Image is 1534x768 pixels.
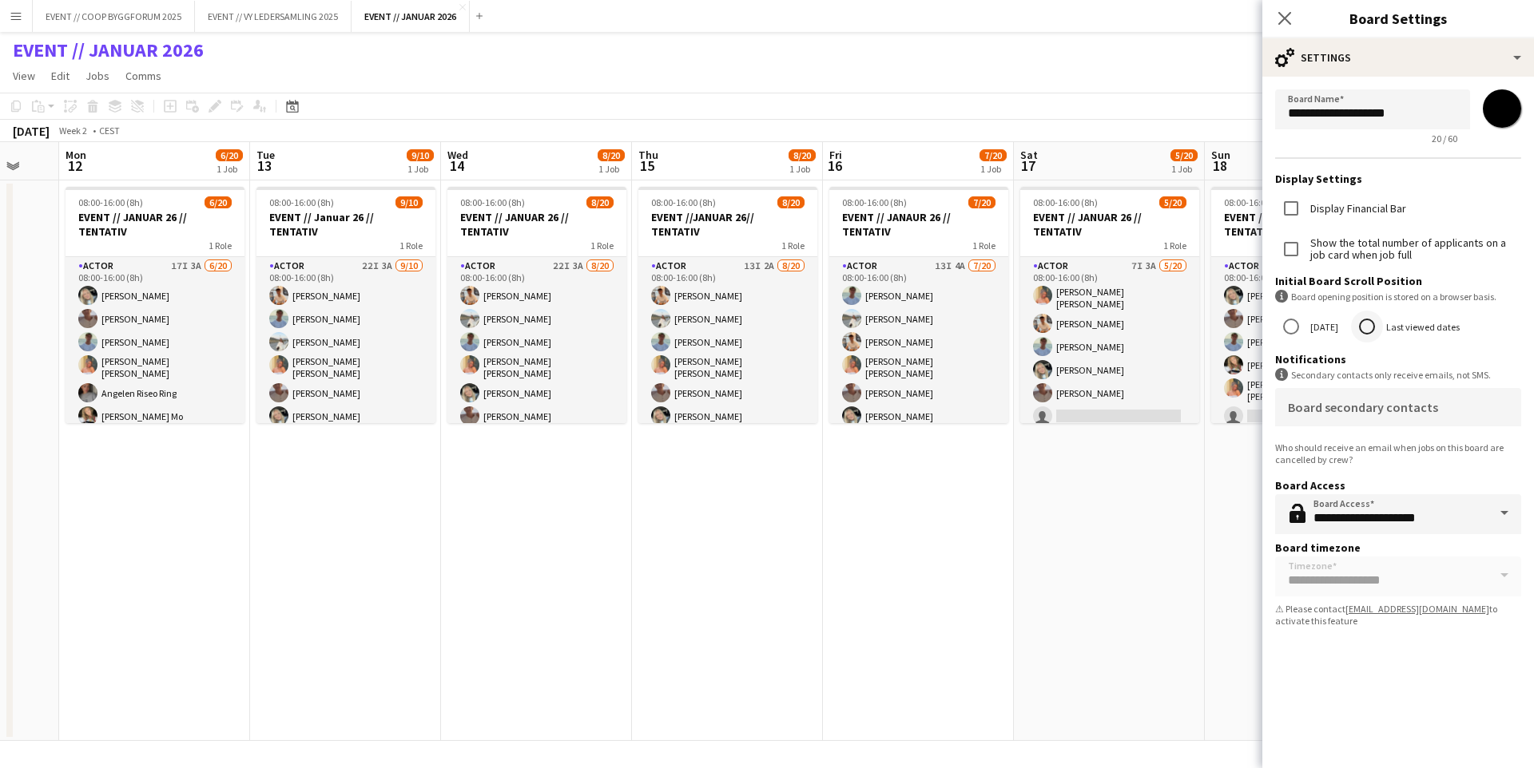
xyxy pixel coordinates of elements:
[407,163,433,175] div: 1 Job
[85,69,109,83] span: Jobs
[395,196,423,208] span: 9/10
[1307,203,1406,215] label: Display Financial Bar
[1020,210,1199,239] h3: EVENT // JANUAR 26 // TENTATIV
[829,210,1008,239] h3: EVENT // JANAUR 26 // TENTATIV
[1224,196,1289,208] span: 08:00-16:00 (8h)
[829,257,1008,756] app-card-role: Actor13I4A7/2008:00-16:00 (8h)[PERSON_NAME][PERSON_NAME][PERSON_NAME][PERSON_NAME] [PERSON_NAME][...
[1275,478,1521,493] h3: Board Access
[66,210,244,239] h3: EVENT // JANUAR 26 // TENTATIV
[1275,603,1521,627] div: ⚠ Please contact to activate this feature
[1288,399,1438,415] mat-label: Board secondary contacts
[1211,257,1390,756] app-card-role: Actor4I3A5/2008:00-16:00 (8h)[PERSON_NAME][PERSON_NAME][PERSON_NAME][PERSON_NAME] Mo[PERSON_NAME]...
[827,156,842,175] span: 16
[447,148,468,162] span: Wed
[598,149,625,161] span: 8/20
[777,196,805,208] span: 8/20
[460,196,525,208] span: 08:00-16:00 (8h)
[1419,133,1470,144] span: 20 / 60
[1159,196,1186,208] span: 5/20
[638,257,817,756] app-card-role: Actor13I2A8/2008:00-16:00 (8h)[PERSON_NAME][PERSON_NAME][PERSON_NAME][PERSON_NAME] [PERSON_NAME][...
[45,65,76,86] a: Edit
[1020,257,1199,756] app-card-role: Actor7I3A5/2008:00-16:00 (8h)[PERSON_NAME] [PERSON_NAME][PERSON_NAME][PERSON_NAME][PERSON_NAME][P...
[13,69,35,83] span: View
[1275,290,1521,303] div: Board opening position is stored on a browser basis.
[1018,156,1038,175] span: 17
[829,148,842,162] span: Fri
[1307,315,1338,339] label: [DATE]
[1275,172,1521,186] h3: Display Settings
[13,38,204,62] h1: EVENT // JANUAR 2026
[590,240,614,251] span: 1 Role
[651,196,716,208] span: 08:00-16:00 (8h)
[195,1,352,32] button: EVENT // VY LEDERSAMLING 2025
[256,257,435,525] app-card-role: Actor22I3A9/1008:00-16:00 (8h)[PERSON_NAME][PERSON_NAME][PERSON_NAME][PERSON_NAME] [PERSON_NAME][...
[13,123,50,139] div: [DATE]
[1262,8,1534,29] h3: Board Settings
[407,149,434,161] span: 9/10
[586,196,614,208] span: 8/20
[781,240,805,251] span: 1 Role
[1209,156,1230,175] span: 18
[638,148,658,162] span: Thu
[789,149,816,161] span: 8/20
[1275,352,1521,366] h3: Notifications
[789,163,815,175] div: 1 Job
[1262,38,1534,77] div: Settings
[256,210,435,239] h3: EVENT // Januar 26 // TENTATIV
[79,65,116,86] a: Jobs
[1307,237,1521,261] label: Show the total number of applicants on a job card when job full
[447,210,626,239] h3: EVENT // JANUAR 26 // TENTATIV
[980,163,1006,175] div: 1 Job
[445,156,468,175] span: 14
[1163,240,1186,251] span: 1 Role
[53,125,93,137] span: Week 2
[1211,210,1390,239] h3: EVENT // JANUAR 26 // TENTATIV
[638,210,817,239] h3: EVENT //JANUAR 26// TENTATIV
[78,196,143,208] span: 08:00-16:00 (8h)
[66,257,244,756] app-card-role: Actor17I3A6/2008:00-16:00 (8h)[PERSON_NAME][PERSON_NAME][PERSON_NAME][PERSON_NAME] [PERSON_NAME]A...
[119,65,168,86] a: Comms
[205,196,232,208] span: 6/20
[254,156,275,175] span: 13
[66,187,244,423] app-job-card: 08:00-16:00 (8h)6/20EVENT // JANUAR 26 // TENTATIV1 RoleActor17I3A6/2008:00-16:00 (8h)[PERSON_NAM...
[829,187,1008,423] app-job-card: 08:00-16:00 (8h)7/20EVENT // JANAUR 26 // TENTATIV1 RoleActor13I4A7/2008:00-16:00 (8h)[PERSON_NAM...
[636,156,658,175] span: 15
[216,149,243,161] span: 6/20
[1033,196,1098,208] span: 08:00-16:00 (8h)
[352,1,470,32] button: EVENT // JANUAR 2026
[209,240,232,251] span: 1 Role
[638,187,817,423] app-job-card: 08:00-16:00 (8h)8/20EVENT //JANUAR 26// TENTATIV1 RoleActor13I2A8/2008:00-16:00 (8h)[PERSON_NAME]...
[269,196,334,208] span: 08:00-16:00 (8h)
[1275,540,1521,555] h3: Board timezone
[51,69,70,83] span: Edit
[63,156,86,175] span: 12
[1275,441,1521,465] div: Who should receive an email when jobs on this board are cancelled by crew?
[1383,315,1460,339] label: Last viewed dates
[1211,187,1390,423] app-job-card: 08:00-16:00 (8h)5/20EVENT // JANUAR 26 // TENTATIV1 RoleActor4I3A5/2008:00-16:00 (8h)[PERSON_NAME...
[66,148,86,162] span: Mon
[972,240,996,251] span: 1 Role
[33,1,195,32] button: EVENT // COOP BYGGFORUM 2025
[1275,274,1521,288] h3: Initial Board Scroll Position
[980,149,1007,161] span: 7/20
[1020,148,1038,162] span: Sat
[99,125,120,137] div: CEST
[256,187,435,423] app-job-card: 08:00-16:00 (8h)9/10EVENT // Januar 26 // TENTATIV1 RoleActor22I3A9/1008:00-16:00 (8h)[PERSON_NAM...
[1171,163,1197,175] div: 1 Job
[842,196,907,208] span: 08:00-16:00 (8h)
[1020,187,1199,423] app-job-card: 08:00-16:00 (8h)5/20EVENT // JANUAR 26 // TENTATIV1 RoleActor7I3A5/2008:00-16:00 (8h)[PERSON_NAME...
[447,187,626,423] app-job-card: 08:00-16:00 (8h)8/20EVENT // JANUAR 26 // TENTATIV1 RoleActor22I3A8/2008:00-16:00 (8h)[PERSON_NAM...
[1275,368,1521,382] div: Secondary contacts only receive emails, not SMS.
[598,163,624,175] div: 1 Job
[447,257,626,756] app-card-role: Actor22I3A8/2008:00-16:00 (8h)[PERSON_NAME][PERSON_NAME][PERSON_NAME][PERSON_NAME] [PERSON_NAME][...
[1170,149,1198,161] span: 5/20
[217,163,242,175] div: 1 Job
[968,196,996,208] span: 7/20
